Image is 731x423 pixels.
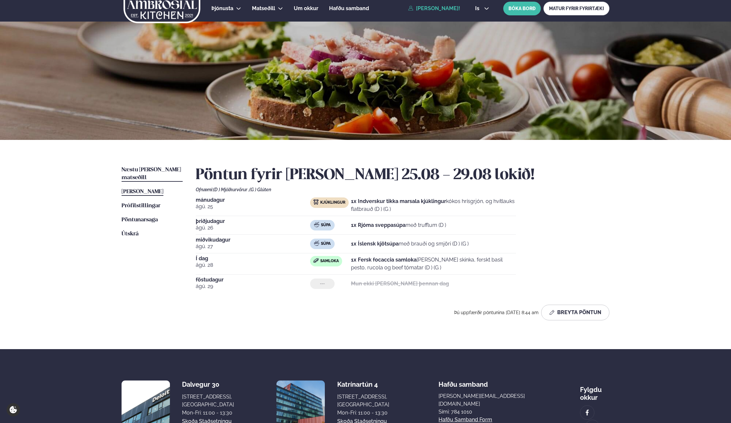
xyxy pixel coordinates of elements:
[439,375,488,388] span: Hafðu samband
[196,256,310,261] span: Í dag
[439,392,530,408] a: [PERSON_NAME][EMAIL_ADDRESS][DOMAIN_NAME]
[320,281,325,286] span: ---
[122,217,158,223] span: Pöntunarsaga
[337,381,389,388] div: Katrínartún 4
[337,393,389,409] div: [STREET_ADDRESS], [GEOGRAPHIC_DATA]
[337,409,389,417] div: Mon-Fri: 11:00 - 13:30
[196,277,310,282] span: föstudagur
[122,166,183,182] a: Næstu [PERSON_NAME] matseðill
[503,2,541,15] button: BÓKA BORÐ
[351,222,406,228] strong: 1x Rjóma sveppasúpa
[252,5,275,12] a: Matseðill
[439,408,530,416] p: Sími: 784 1010
[475,6,481,11] span: is
[351,241,399,247] strong: 1x Íslensk kjötsúpa
[314,241,319,246] img: soup.svg
[182,393,234,409] div: [STREET_ADDRESS], [GEOGRAPHIC_DATA]
[213,187,249,192] span: (D ) Mjólkurvörur ,
[196,224,310,232] span: ágú. 26
[543,2,609,15] a: MATUR FYRIR FYRIRTÆKI
[122,202,160,210] a: Prófílstillingar
[321,241,331,246] span: Súpa
[329,5,369,12] a: Hafðu samband
[196,243,310,250] span: ágú. 27
[351,240,469,248] p: með brauði og smjöri (D ) (G )
[454,310,539,315] span: Þú uppfærðir pöntunina [DATE] 8:44 am
[313,258,319,263] img: sandwich-new-16px.svg
[122,188,163,196] a: [PERSON_NAME]
[320,259,339,264] span: Samloka
[211,5,233,11] span: Þjónusta
[122,231,139,237] span: Útskrá
[470,6,494,11] button: is
[351,256,516,272] p: [PERSON_NAME] skinka, ferskt basil pesto, rucola og beef tómatar (D ) (G )
[196,166,609,184] h2: Pöntun fyrir [PERSON_NAME] 25.08 - 29.08 lokið!
[580,381,609,401] div: Fylgdu okkur
[196,219,310,224] span: þriðjudagur
[329,5,369,11] span: Hafðu samband
[351,198,446,204] strong: 1x Indverskur tikka marsala kjúklingur
[122,203,160,209] span: Prófílstillingar
[122,167,181,180] span: Næstu [PERSON_NAME] matseðill
[294,5,318,12] a: Um okkur
[7,403,20,416] a: Cookie settings
[122,189,163,195] span: [PERSON_NAME]
[196,197,310,203] span: mánudagur
[252,5,275,11] span: Matseðill
[580,406,594,419] a: image alt
[351,280,449,287] strong: Mun ekki [PERSON_NAME] þennan dag
[314,222,319,227] img: soup.svg
[584,409,591,416] img: image alt
[541,305,609,320] button: Breyta Pöntun
[122,216,158,224] a: Pöntunarsaga
[351,197,516,213] p: kókos hrísgrjón, og hvítlauks flatbrauð (D ) (G )
[249,187,271,192] span: (G ) Glúten
[196,187,609,192] div: Ofnæmi:
[321,223,331,228] span: Súpa
[182,381,234,388] div: Dalvegur 30
[196,237,310,243] span: miðvikudagur
[182,409,234,417] div: Mon-Fri: 11:00 - 13:30
[294,5,318,11] span: Um okkur
[313,199,319,205] img: chicken.svg
[196,261,310,269] span: ágú. 28
[351,257,417,263] strong: 1x Fersk focaccia samloka
[196,203,310,211] span: ágú. 25
[351,221,446,229] p: með trufflum (D )
[196,282,310,290] span: ágú. 29
[408,6,460,11] a: [PERSON_NAME]!
[122,230,139,238] a: Útskrá
[211,5,233,12] a: Þjónusta
[320,200,345,205] span: Kjúklingur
